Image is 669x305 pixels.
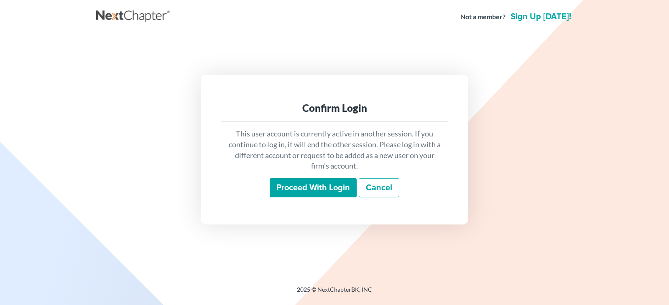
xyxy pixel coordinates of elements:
strong: Not a member? [460,12,506,22]
div: 2025 © NextChapterBK, INC [96,285,573,300]
a: Cancel [359,178,399,197]
p: This user account is currently active in another session. If you continue to log in, it will end ... [227,129,442,171]
input: Proceed with login [270,178,357,197]
a: Sign up [DATE]! [509,13,573,21]
div: Confirm Login [227,101,442,115]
